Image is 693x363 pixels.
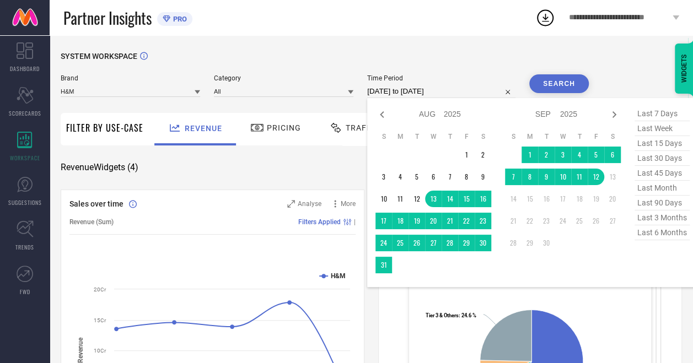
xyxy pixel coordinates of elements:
span: More [341,200,356,208]
th: Tuesday [409,132,425,141]
td: Sat Sep 20 2025 [604,191,621,207]
th: Thursday [571,132,588,141]
span: Filters Applied [298,218,341,226]
text: H&M [331,272,346,280]
div: Next month [608,108,621,121]
th: Friday [458,132,475,141]
span: last 90 days [635,196,690,210]
td: Thu Sep 04 2025 [571,147,588,163]
td: Thu Sep 11 2025 [571,169,588,185]
tspan: Revenue [77,337,84,363]
td: Wed Sep 24 2025 [555,213,571,229]
td: Tue Aug 19 2025 [409,213,425,229]
td: Sun Sep 21 2025 [505,213,522,229]
td: Tue Sep 16 2025 [538,191,555,207]
th: Saturday [604,132,621,141]
span: | [354,218,356,226]
td: Tue Aug 05 2025 [409,169,425,185]
button: Search [529,74,589,93]
span: last 3 months [635,210,690,225]
div: Previous month [375,108,389,121]
span: Traffic [346,123,380,132]
span: Analyse [298,200,321,208]
span: Category [214,74,353,82]
td: Fri Aug 15 2025 [458,191,475,207]
span: PRO [170,15,187,23]
td: Thu Sep 25 2025 [571,213,588,229]
td: Fri Sep 26 2025 [588,213,604,229]
td: Tue Aug 26 2025 [409,235,425,251]
span: Brand [61,74,200,82]
th: Sunday [375,132,392,141]
div: Open download list [535,8,555,28]
td: Sat Aug 02 2025 [475,147,491,163]
td: Tue Sep 23 2025 [538,213,555,229]
td: Fri Sep 19 2025 [588,191,604,207]
td: Mon Sep 22 2025 [522,213,538,229]
span: Time Period [367,74,515,82]
span: Filter By Use-Case [66,121,143,134]
td: Wed Sep 03 2025 [555,147,571,163]
svg: Zoom [287,200,295,208]
span: last 15 days [635,136,690,151]
td: Sat Aug 30 2025 [475,235,491,251]
span: SYSTEM WORKSPACE [61,52,137,61]
td: Mon Aug 11 2025 [392,191,409,207]
span: Pricing [267,123,301,132]
span: TRENDS [15,243,34,251]
td: Wed Aug 20 2025 [425,213,442,229]
th: Tuesday [538,132,555,141]
td: Thu Aug 21 2025 [442,213,458,229]
span: SUGGESTIONS [8,198,42,207]
td: Wed Aug 27 2025 [425,235,442,251]
td: Sun Aug 03 2025 [375,169,392,185]
td: Sat Sep 27 2025 [604,213,621,229]
span: Revenue (Sum) [69,218,114,226]
td: Fri Sep 12 2025 [588,169,604,185]
th: Friday [588,132,604,141]
th: Thursday [442,132,458,141]
span: last 45 days [635,166,690,181]
td: Wed Sep 17 2025 [555,191,571,207]
text: : 24.6 % [426,312,476,318]
text: 15Cr [94,317,106,323]
span: SCORECARDS [9,109,41,117]
td: Tue Sep 30 2025 [538,235,555,251]
td: Tue Sep 09 2025 [538,169,555,185]
th: Monday [392,132,409,141]
th: Saturday [475,132,491,141]
span: WORKSPACE [10,154,40,162]
span: last 6 months [635,225,690,240]
td: Sun Aug 10 2025 [375,191,392,207]
td: Mon Aug 18 2025 [392,213,409,229]
td: Fri Aug 01 2025 [458,147,475,163]
td: Mon Sep 15 2025 [522,191,538,207]
span: last week [635,121,690,136]
span: last 7 days [635,106,690,121]
text: 20Cr [94,286,106,292]
td: Fri Sep 05 2025 [588,147,604,163]
td: Thu Aug 28 2025 [442,235,458,251]
td: Mon Sep 29 2025 [522,235,538,251]
th: Monday [522,132,538,141]
span: DASHBOARD [10,64,40,73]
td: Mon Sep 08 2025 [522,169,538,185]
td: Fri Aug 29 2025 [458,235,475,251]
td: Sun Aug 17 2025 [375,213,392,229]
td: Sat Aug 09 2025 [475,169,491,185]
td: Mon Aug 04 2025 [392,169,409,185]
tspan: Tier 3 & Others [426,312,459,318]
span: last 30 days [635,151,690,166]
span: Revenue [185,124,222,133]
td: Sun Sep 28 2025 [505,235,522,251]
td: Fri Aug 22 2025 [458,213,475,229]
td: Sat Aug 16 2025 [475,191,491,207]
th: Wednesday [425,132,442,141]
th: Sunday [505,132,522,141]
td: Fri Aug 08 2025 [458,169,475,185]
td: Tue Sep 02 2025 [538,147,555,163]
td: Sat Aug 23 2025 [475,213,491,229]
td: Sun Sep 07 2025 [505,169,522,185]
td: Thu Aug 14 2025 [442,191,458,207]
span: Partner Insights [63,7,152,29]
